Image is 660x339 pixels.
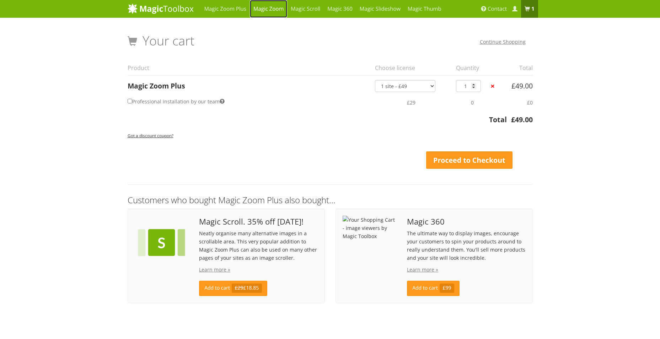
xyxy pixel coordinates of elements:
th: Total [503,60,533,75]
input: Qty [456,80,481,92]
span: £ [511,81,515,91]
td: £29 [371,92,452,113]
a: Add to cart£29£18.85 [199,281,267,296]
a: Continue Shopping [480,38,526,45]
h1: Your cart [128,34,194,48]
img: Your Shopping Cart - image viewers by Magic Toolbox [343,216,397,240]
span: Contact [488,5,507,12]
th: Product [128,60,371,75]
b: 1 [531,5,535,12]
h3: Customers who bought Magic Zoom Plus also bought... [128,195,533,205]
img: MagicToolbox.com - Image tools for your website [128,3,194,14]
a: Proceed to Checkout [426,151,513,169]
p: The ultimate way to display images, encourage your customers to spin your products around to real... [407,229,525,262]
span: £ [511,115,515,124]
a: × [489,82,496,90]
a: Got a discount coupon? [128,129,173,141]
small: Got a discount coupon? [128,133,173,138]
span: £18.85 [232,284,262,293]
bdi: 49.00 [511,81,533,91]
a: Learn more » [199,266,230,273]
th: Total [128,114,507,129]
th: Choose license [371,60,452,75]
th: Quantity [452,60,489,75]
span: Magic Scroll. 35% off [DATE]! [199,217,317,226]
bdi: 49.00 [511,115,533,124]
s: £29 [235,285,243,291]
a: Magic Zoom Plus [128,81,185,91]
td: 0 [452,92,489,113]
a: Learn more » [407,266,438,273]
span: £0 [527,99,533,106]
iframe: PayPal Message 1 [426,131,533,142]
input: Professional installation by our team [128,99,132,103]
label: Professional installation by our team [128,96,225,107]
span: Magic 360 [407,217,525,226]
p: Neatly organise many alternative images in a scrollable area. This very popular addition to Magic... [199,229,317,262]
img: Your Shopping Cart - image viewers by Magic Toolbox [135,216,189,270]
span: £99 [440,284,454,293]
a: Add to cart£99 [407,281,460,296]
